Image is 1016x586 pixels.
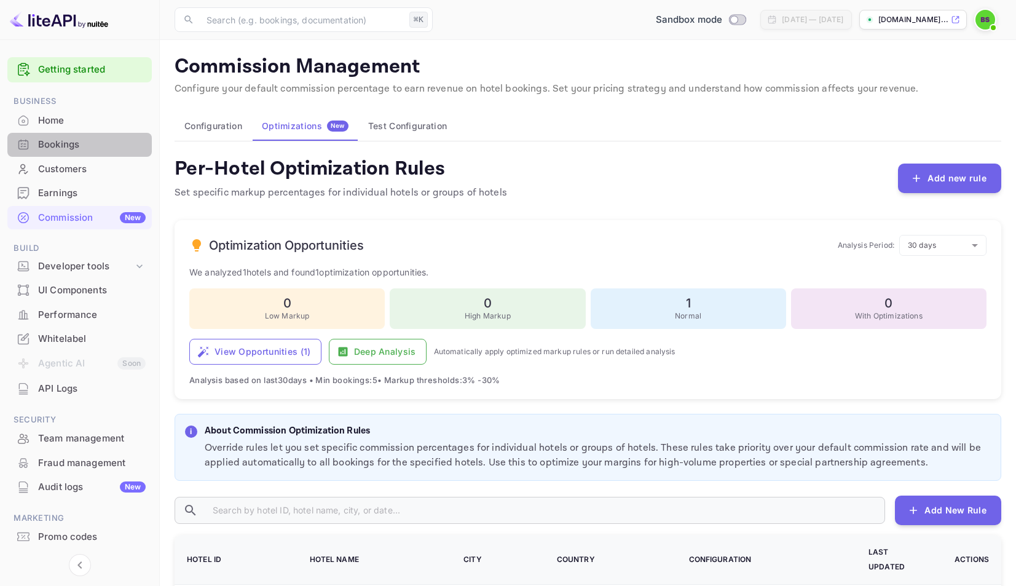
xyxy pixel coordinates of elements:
[38,480,146,494] div: Audit logs
[189,375,500,385] span: Analysis based on last 30 days • Min bookings: 5 • Markup thresholds: 3 % - 30 %
[7,377,152,400] a: API Logs
[7,242,152,255] span: Build
[940,535,1001,585] th: Actions
[7,133,152,156] a: Bookings
[358,111,457,141] button: Test Configuration
[69,554,91,576] button: Collapse navigation
[7,109,152,132] a: Home
[798,296,979,311] h6: 0
[7,95,152,108] span: Business
[175,156,507,181] h4: Per-Hotel Optimization Rules
[975,10,995,30] img: Bayu Setiawan
[38,530,146,544] div: Promo codes
[895,496,1001,525] button: Add New Rule
[38,308,146,322] div: Performance
[7,279,152,303] div: UI Components
[10,10,108,30] img: LiteAPI logo
[38,382,146,396] div: API Logs
[38,283,146,298] div: UI Components
[7,157,152,181] div: Customers
[674,535,854,585] th: Configuration
[327,122,349,130] span: New
[7,327,152,351] div: Whitelabel
[38,138,146,152] div: Bookings
[449,535,542,585] th: City
[656,13,723,27] span: Sandbox mode
[199,7,404,32] input: Search (e.g. bookings, documentation)
[7,413,152,427] span: Security
[7,451,152,475] div: Fraud management
[7,57,152,82] div: Getting started
[7,181,152,205] div: Earnings
[189,266,986,279] p: We analyzed 1 hotels and found 1 optimization opportunities.
[197,296,377,311] h6: 0
[7,206,152,229] a: CommissionNew
[7,475,152,498] a: Audit logsNew
[209,238,363,253] h6: Optimization Opportunities
[7,206,152,230] div: CommissionNew
[38,259,133,274] div: Developer tools
[38,114,146,128] div: Home
[7,327,152,350] a: Whitelabel
[175,55,1001,79] p: Commission Management
[7,109,152,133] div: Home
[409,12,428,28] div: ⌘K
[782,14,843,25] div: [DATE] — [DATE]
[7,451,152,474] a: Fraud management
[542,535,674,585] th: Country
[205,441,991,470] p: Override rules let you set specific commission percentages for individual hotels or groups of hot...
[7,303,152,326] a: Performance
[854,535,940,585] th: Last Updated
[7,512,152,525] span: Marketing
[203,497,885,524] input: Search by hotel ID, hotel name, city, or date...
[598,296,779,311] h6: 1
[397,311,578,322] p: High Markup
[38,186,146,200] div: Earnings
[205,424,991,438] p: About Commission Optimization Rules
[7,525,152,548] a: Promo codes
[7,427,152,449] a: Team management
[295,535,449,585] th: Hotel Name
[175,535,295,585] th: Hotel ID
[262,121,349,132] div: Optimizations
[197,311,377,322] p: Low Markup
[189,339,321,365] button: View Opportunities (1)
[798,311,979,322] p: With Optimizations
[7,279,152,301] a: UI Components
[38,456,146,470] div: Fraud management
[7,256,152,277] div: Developer tools
[175,82,1001,97] p: Configure your default commission percentage to earn revenue on hotel bookings. Set your pricing ...
[7,133,152,157] div: Bookings
[329,339,427,365] button: Deep Analysis
[175,111,252,141] button: Configuration
[7,525,152,549] div: Promo codes
[651,13,751,27] div: Switch to Production mode
[7,157,152,180] a: Customers
[434,346,675,357] p: Automatically apply optimized markup rules or run detailed analysis
[120,212,146,223] div: New
[397,296,578,311] h6: 0
[7,181,152,204] a: Earnings
[7,377,152,401] div: API Logs
[38,432,146,446] div: Team management
[7,475,152,499] div: Audit logsNew
[7,427,152,451] div: Team management
[38,332,146,346] div: Whitelabel
[899,235,986,256] div: 30 days
[7,303,152,327] div: Performance
[38,63,146,77] a: Getting started
[898,164,1001,193] button: Add new rule
[190,426,192,437] p: i
[838,240,894,251] p: Analysis Period:
[38,211,146,225] div: Commission
[38,162,146,176] div: Customers
[120,481,146,493] div: New
[878,14,948,25] p: [DOMAIN_NAME]...
[598,311,779,322] p: Normal
[175,186,507,200] p: Set specific markup percentages for individual hotels or groups of hotels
